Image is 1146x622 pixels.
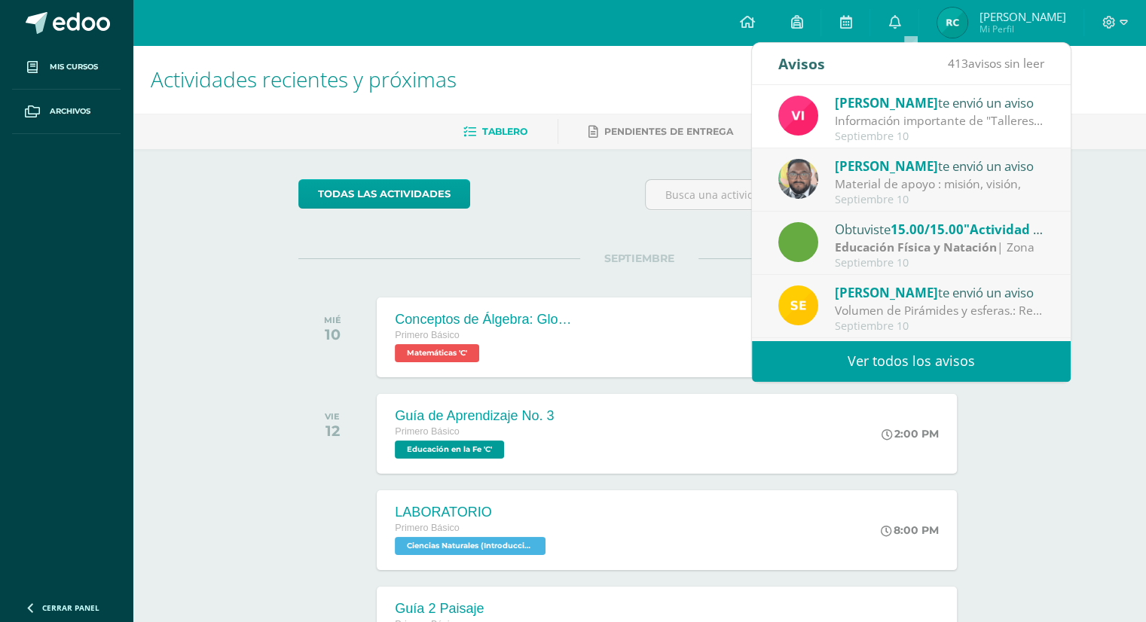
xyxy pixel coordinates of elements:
[835,239,1044,256] div: | Zona
[778,285,818,325] img: 03c2987289e60ca238394da5f82a525a.png
[646,180,979,209] input: Busca una actividad próxima aquí...
[395,601,549,617] div: Guía 2 Paisaje
[580,252,698,265] span: SEPTIEMBRE
[835,257,1044,270] div: Septiembre 10
[151,65,457,93] span: Actividades recientes y próximas
[482,126,527,137] span: Tablero
[778,159,818,199] img: 712781701cd376c1a616437b5c60ae46.png
[835,156,1044,175] div: te envió un aviso
[395,312,576,328] div: Conceptos de Álgebra: Glosario
[50,105,90,117] span: Archivos
[881,523,939,537] div: 8:00 PM
[395,344,479,362] span: Matemáticas 'C'
[937,8,967,38] img: 26a00f5eb213dc1aa4cded5c7343e6cd.png
[752,340,1071,382] a: Ver todos los avisos
[964,221,1055,238] span: "Actividad #2"
[324,325,341,343] div: 10
[835,130,1044,143] div: Septiembre 10
[463,120,527,144] a: Tablero
[835,94,938,111] span: [PERSON_NAME]
[395,441,504,459] span: Educación en la Fe 'C'
[835,194,1044,206] div: Septiembre 10
[835,320,1044,333] div: Septiembre 10
[395,523,459,533] span: Primero Básico
[395,505,549,520] div: LABORATORIO
[588,120,733,144] a: Pendientes de entrega
[325,422,340,440] div: 12
[298,179,470,209] a: todas las Actividades
[891,221,964,238] span: 15.00/15.00
[979,23,1065,35] span: Mi Perfil
[835,282,1044,302] div: te envió un aviso
[979,9,1065,24] span: [PERSON_NAME]
[835,219,1044,239] div: Obtuviste en
[835,239,997,255] strong: Educación Física y Natación
[325,411,340,422] div: VIE
[42,602,99,613] span: Cerrar panel
[395,426,459,437] span: Primero Básico
[324,315,341,325] div: MIÉ
[50,61,98,73] span: Mis cursos
[882,427,939,441] div: 2:00 PM
[395,408,554,424] div: Guía de Aprendizaje No. 3
[835,175,1044,193] div: Material de apoyo : misión, visión,
[604,126,733,137] span: Pendientes de entrega
[835,284,938,301] span: [PERSON_NAME]
[948,55,968,72] span: 413
[835,302,1044,319] div: Volumen de Pirámides y esferas.: Realiza los siguientes ejercicios en tu cuaderno. Debes encontra...
[12,45,121,90] a: Mis cursos
[395,330,459,340] span: Primero Básico
[948,55,1044,72] span: avisos sin leer
[835,112,1044,130] div: Información importante de "Talleres".: Buenas tardes estimados estudiantes. Quiero solicitar de s...
[835,93,1044,112] div: te envió un aviso
[12,90,121,134] a: Archivos
[835,157,938,175] span: [PERSON_NAME]
[778,96,818,136] img: bd6d0aa147d20350c4821b7c643124fa.png
[778,43,825,84] div: Avisos
[395,537,545,555] span: Ciencias Naturales (Introducción a la Biología) 'C'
